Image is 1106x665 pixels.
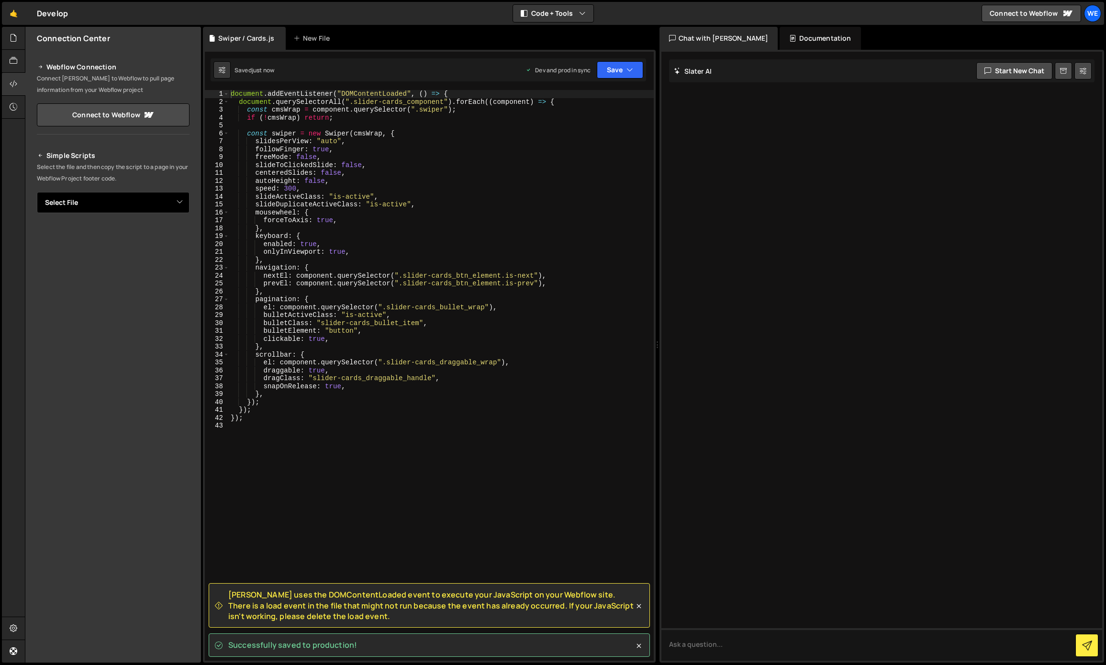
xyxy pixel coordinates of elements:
[205,351,229,359] div: 34
[205,169,229,177] div: 11
[205,225,229,233] div: 18
[228,640,357,650] span: Successfully saved to production!
[37,8,68,19] div: Develop
[659,27,778,50] div: Chat with [PERSON_NAME]
[205,106,229,114] div: 3
[205,359,229,367] div: 35
[205,185,229,193] div: 13
[205,240,229,248] div: 20
[37,229,190,315] iframe: YouTube video player
[235,66,274,74] div: Saved
[37,321,190,407] iframe: YouTube video player
[780,27,860,50] div: Documentation
[205,146,229,154] div: 8
[205,288,229,296] div: 26
[205,367,229,375] div: 36
[205,130,229,138] div: 6
[218,34,274,43] div: Swiper / Cards.js
[252,66,274,74] div: just now
[205,232,229,240] div: 19
[205,383,229,391] div: 38
[205,114,229,122] div: 4
[205,201,229,209] div: 15
[205,398,229,406] div: 40
[205,295,229,304] div: 27
[205,406,229,414] div: 41
[205,177,229,185] div: 12
[205,422,229,430] div: 43
[37,61,190,73] h2: Webflow Connection
[205,272,229,280] div: 24
[205,216,229,225] div: 17
[205,319,229,327] div: 30
[976,62,1052,79] button: Start new chat
[37,161,190,184] p: Select the file and then copy the script to a page in your Webflow Project footer code.
[37,73,190,96] p: Connect [PERSON_NAME] to Webflow to pull page information from your Webflow project
[513,5,593,22] button: Code + Tools
[205,264,229,272] div: 23
[37,150,190,161] h2: Simple Scripts
[205,90,229,98] div: 1
[2,2,25,25] a: 🤙
[525,66,591,74] div: Dev and prod in sync
[205,390,229,398] div: 39
[205,311,229,319] div: 29
[597,61,643,79] button: Save
[205,343,229,351] div: 33
[293,34,334,43] div: New File
[205,256,229,264] div: 22
[205,137,229,146] div: 7
[1084,5,1101,22] a: We
[205,153,229,161] div: 9
[205,414,229,422] div: 42
[982,5,1081,22] a: Connect to Webflow
[205,193,229,201] div: 14
[205,335,229,343] div: 32
[205,280,229,288] div: 25
[205,122,229,130] div: 5
[205,374,229,383] div: 37
[205,327,229,335] div: 31
[674,67,712,76] h2: Slater AI
[37,33,110,44] h2: Connection Center
[228,589,634,621] span: [PERSON_NAME] uses the DOMContentLoaded event to execute your JavaScript on your Webflow site. Th...
[37,103,190,126] a: Connect to Webflow
[205,248,229,256] div: 21
[205,304,229,312] div: 28
[205,209,229,217] div: 16
[205,98,229,106] div: 2
[205,161,229,169] div: 10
